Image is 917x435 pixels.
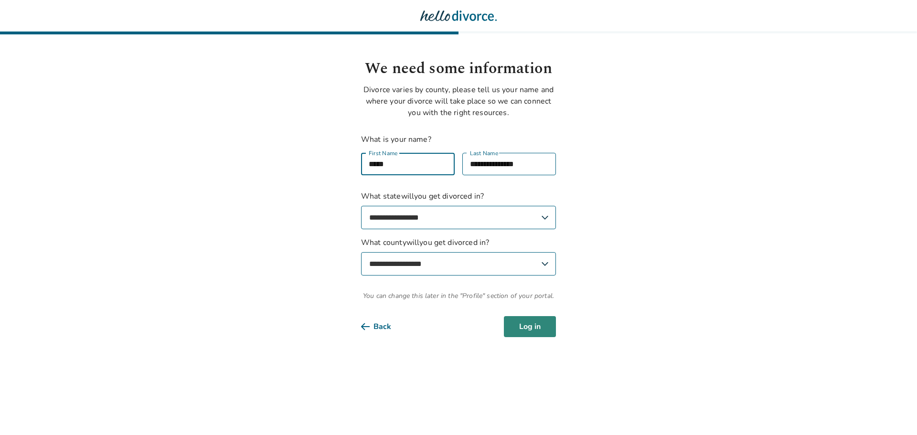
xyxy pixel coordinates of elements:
label: First Name [369,149,398,158]
label: Last Name [470,149,499,158]
label: What state will you get divorced in? [361,191,556,229]
p: Divorce varies by county, please tell us your name and where your divorce will take place so we c... [361,84,556,118]
iframe: Chat Widget [869,389,917,435]
button: Back [361,316,406,337]
select: What statewillyou get divorced in? [361,206,556,229]
label: What county will you get divorced in? [361,237,556,276]
button: Log in [504,316,556,337]
img: Hello Divorce Logo [420,6,497,25]
select: What countywillyou get divorced in? [361,252,556,276]
label: What is your name? [361,134,431,145]
span: You can change this later in the "Profile" section of your portal. [361,291,556,301]
h1: We need some information [361,57,556,80]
